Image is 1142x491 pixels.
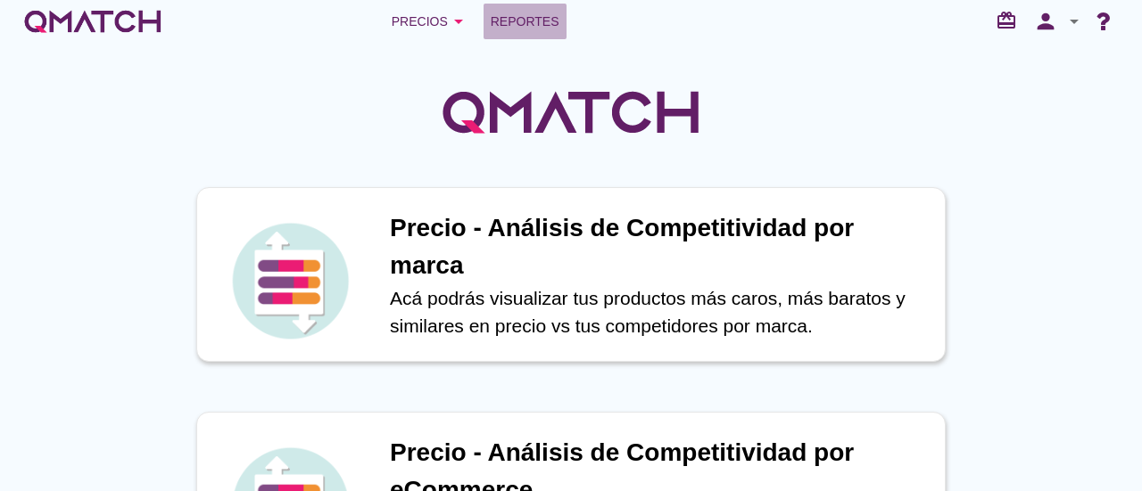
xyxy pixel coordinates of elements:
h1: Precio - Análisis de Competitividad por marca [390,209,927,284]
a: iconPrecio - Análisis de Competitividad por marcaAcá podrás visualizar tus productos más caros, m... [171,187,971,362]
i: redeem [996,10,1024,31]
div: Precios [392,11,469,32]
i: person [1028,9,1063,34]
img: icon [228,218,352,343]
i: arrow_drop_down [448,11,469,32]
a: Reportes [484,4,567,39]
img: QMatchLogo [437,68,705,157]
button: Precios [377,4,484,39]
a: white-qmatch-logo [21,4,164,39]
p: Acá podrás visualizar tus productos más caros, más baratos y similares en precio vs tus competido... [390,284,927,340]
i: arrow_drop_down [1063,11,1085,32]
span: Reportes [491,11,559,32]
